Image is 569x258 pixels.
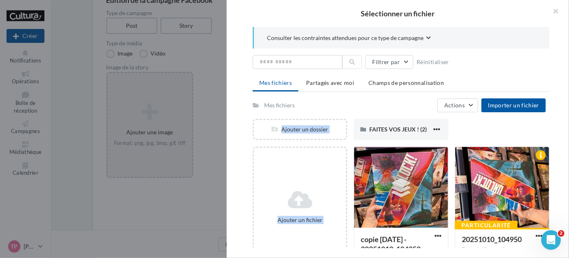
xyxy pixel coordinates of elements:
span: Consulter les contraintes attendues pour ce type de campagne [267,34,423,42]
button: Consulter les contraintes attendues pour ce type de campagne [267,33,431,44]
span: FAITES VOS JEUX ! (2) [369,126,427,133]
span: copie 10-10-2025 - 20251010_104950 [361,235,421,254]
iframe: Intercom live chat [541,230,561,250]
div: Mes fichiers [264,101,295,109]
button: Réinitialiser [413,57,452,67]
button: Actions [437,98,478,112]
span: 2 [558,230,565,237]
button: Filtrer par [365,55,413,69]
span: Importer un fichier [488,102,539,109]
span: Mes fichiers [259,79,292,86]
div: Format d'image: jpg [462,246,543,254]
button: Importer un fichier [481,98,546,112]
span: Partagés avec moi [306,79,354,86]
span: 20251010_104950 [462,235,522,244]
div: Ajouter un fichier [257,216,343,224]
span: Champs de personnalisation [368,79,444,86]
h2: Sélectionner un fichier [240,10,556,17]
div: Ajouter un dossier [254,125,346,133]
div: Particularité [455,221,518,230]
span: Actions [444,102,465,109]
